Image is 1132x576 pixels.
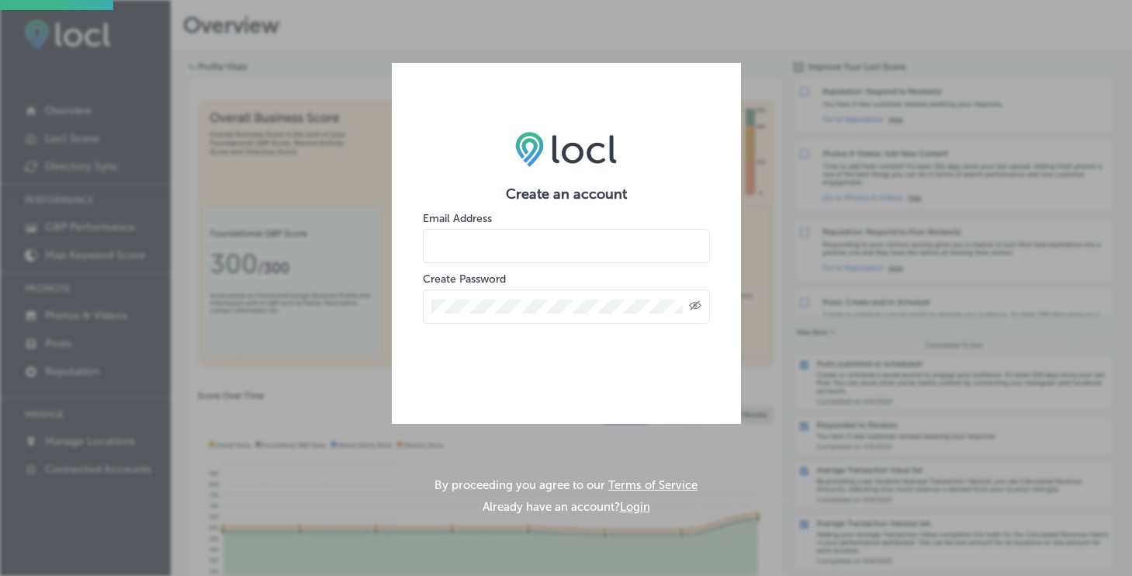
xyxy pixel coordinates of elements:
p: Already have an account? [483,500,650,514]
h2: Create an account [423,186,710,203]
a: Terms of Service [608,478,698,492]
label: Create Password [423,272,506,286]
img: LOCL logo [515,131,617,167]
span: Toggle password visibility [689,300,701,314]
label: Email Address [423,212,492,225]
button: Login [620,500,650,514]
p: By proceeding you agree to our [434,478,698,492]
